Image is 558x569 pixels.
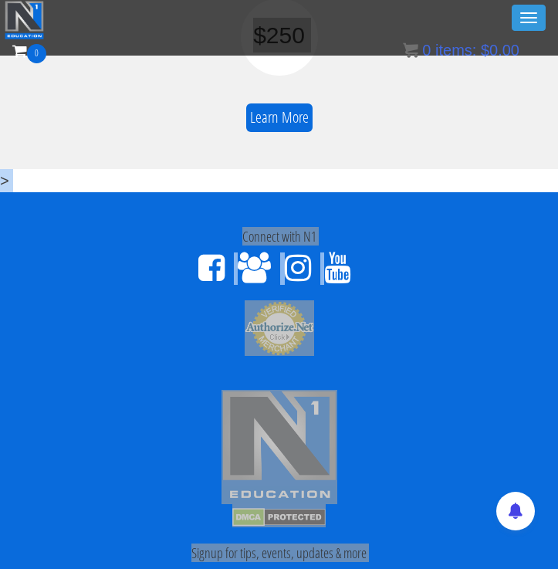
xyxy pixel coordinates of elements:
[403,42,418,58] img: icon11.png
[422,42,431,59] span: 0
[12,229,546,245] h4: Connect with N1
[403,42,519,59] a: 0 items: $0.00
[481,42,489,59] span: $
[5,1,44,39] img: n1-education
[12,546,546,561] h4: Signup for tips, events, updates & more
[222,390,337,504] img: n1-edu-logo
[232,508,326,527] img: DMCA.com Protection Status
[246,103,313,132] a: Learn More
[27,44,46,63] span: 0
[12,40,46,61] a: 0
[245,300,314,356] img: Authorize.Net Merchant - Click to Verify
[435,42,476,59] span: items:
[481,42,519,59] bdi: 0.00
